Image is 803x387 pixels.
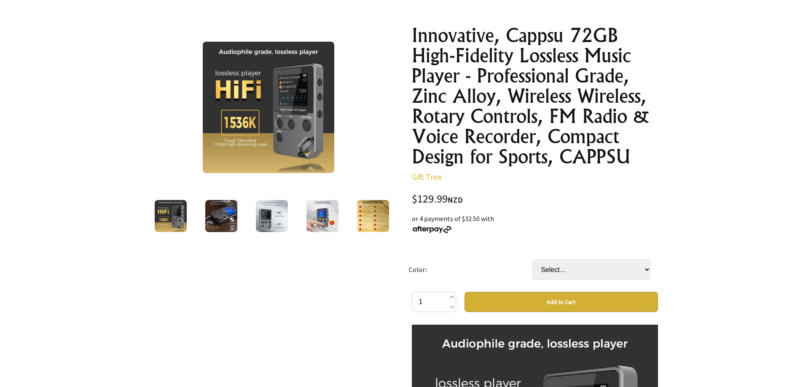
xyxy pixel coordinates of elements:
[412,25,658,167] h1: Innovative, Cappsu 72GB High-Fidelity Lossless Music Player - Professional Grade, Zinc Alloy, Wir...
[357,200,389,232] img: Innovative, Cappsu 72GB High-Fidelity Lossless Music Player - Professional Grade, Zinc Alloy, Wir...
[155,200,187,232] img: Innovative, Cappsu 72GB High-Fidelity Lossless Music Player - Professional Grade, Zinc Alloy, Wir...
[256,200,288,232] img: Innovative, Cappsu 72GB High-Fidelity Lossless Music Player - Professional Grade, Zinc Alloy, Wir...
[412,214,658,234] div: or 4 payments of $32.50 with
[203,42,334,173] img: Innovative, Cappsu 72GB High-Fidelity Lossless Music Player - Professional Grade, Zinc Alloy, Wir...
[412,171,442,182] a: Gift Tree
[409,247,532,292] td: Color::
[412,226,452,233] img: Afterpay
[465,292,658,312] button: Add to Cart
[306,200,338,232] img: Innovative, Cappsu 72GB High-Fidelity Lossless Music Player - Professional Grade, Zinc Alloy, Wir...
[205,200,237,232] img: Innovative, Cappsu 72GB High-Fidelity Lossless Music Player - Professional Grade, Zinc Alloy, Wir...
[448,195,463,205] span: NZD
[412,194,658,205] div: $129.99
